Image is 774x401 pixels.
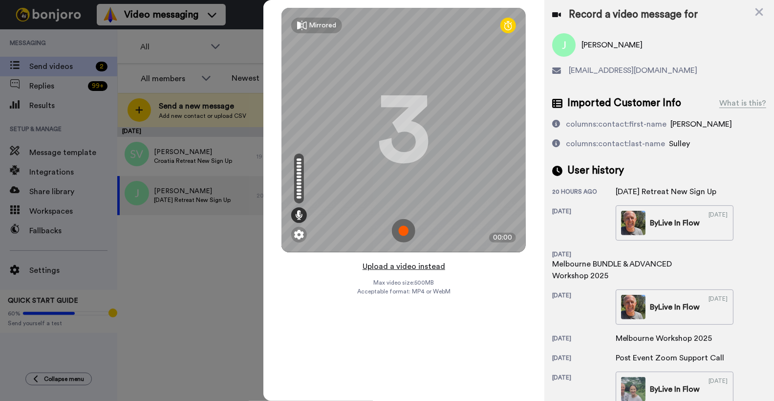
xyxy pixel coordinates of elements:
div: Melbourne BUNDLE & ADVANCED Workshop 2025 [552,258,709,282]
div: [DATE] [709,295,728,319]
div: columns:contact:last-name [566,138,666,150]
button: Upload a video instead [360,260,448,273]
div: 20 hours ago [552,188,616,198]
div: [DATE] Retreat New Sign Up [616,186,717,198]
div: By Live In Flow [650,301,700,313]
div: Post Event Zoom Support Call [616,352,725,364]
div: By Live In Flow [650,383,700,395]
a: ByLive In Flow[DATE] [616,290,733,325]
div: 00:00 [489,233,516,243]
span: Max video size: 500 MB [373,279,434,287]
div: [DATE] [552,291,616,325]
div: 3 [377,93,430,167]
div: What is this? [719,97,766,109]
div: [DATE] [552,250,616,258]
div: [DATE] [552,334,616,344]
span: Acceptable format: MP4 or WebM [357,288,451,295]
img: ic_record_start.svg [392,219,415,243]
div: Melbourne Workshop 2025 [616,333,712,344]
span: [EMAIL_ADDRESS][DOMAIN_NAME] [569,65,698,76]
div: [DATE] [709,211,728,235]
span: Sulley [669,140,690,148]
div: [DATE] [552,207,616,241]
span: User history [567,163,624,178]
div: By Live In Flow [650,217,700,229]
img: 9ab9fa68-0594-45f6-8210-d3fbecee507b-thumb.jpg [621,211,645,235]
img: ic_gear.svg [294,230,304,240]
a: ByLive In Flow[DATE] [616,205,733,241]
img: f726839c-da80-44f7-9929-adf709dd6556-thumb.jpg [621,295,645,319]
div: [DATE] [552,354,616,364]
span: Imported Customer Info [567,96,682,111]
span: [PERSON_NAME] [671,120,732,128]
div: columns:contact:first-name [566,118,667,130]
